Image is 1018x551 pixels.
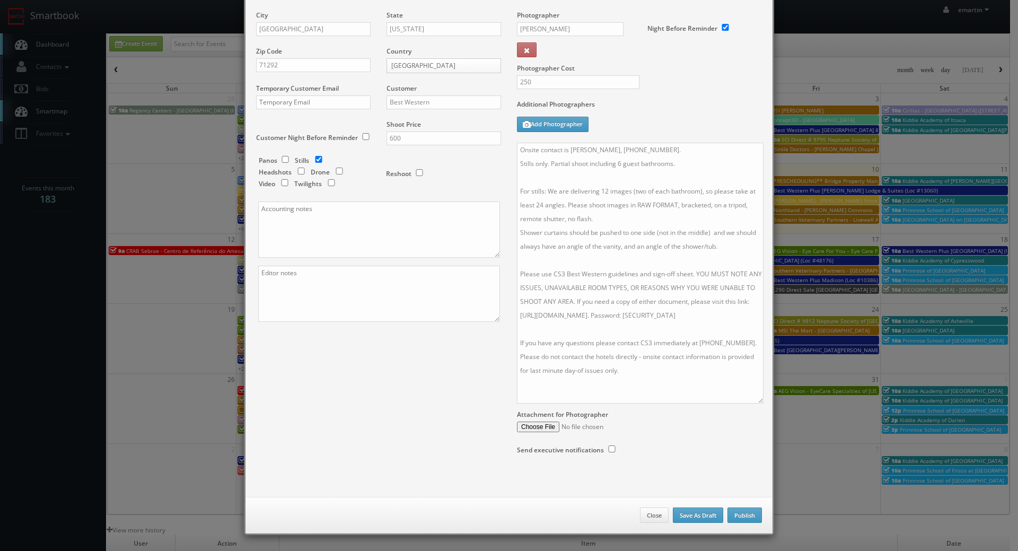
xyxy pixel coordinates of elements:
label: Reshoot [386,169,411,178]
label: Temporary Customer Email [256,84,339,93]
label: Send executive notifications [517,445,604,454]
input: City [256,22,371,36]
label: Video [259,179,275,188]
input: Zip Code [256,58,371,72]
label: Customer Night Before Reminder [256,133,358,142]
label: Photographer Cost [509,64,770,73]
label: Zip Code [256,47,282,56]
button: Add Photographer [517,117,589,132]
label: Twilights [294,179,322,188]
input: Select a customer [387,95,501,109]
label: Attachment for Photographer [517,410,608,419]
input: Temporary Email [256,95,371,109]
label: Stills [295,156,309,165]
label: Panos [259,156,277,165]
input: Photographer Cost [517,75,639,89]
a: [GEOGRAPHIC_DATA] [387,58,501,73]
label: Headshots [259,168,292,177]
label: Additional Photographers [517,100,762,114]
span: [GEOGRAPHIC_DATA] [391,59,487,73]
label: State [387,11,403,20]
label: City [256,11,268,20]
button: Publish [727,508,762,523]
button: Close [640,508,669,523]
label: Shoot Price [387,120,421,129]
label: Photographer [517,11,559,20]
button: Save As Draft [673,508,723,523]
input: Shoot Price [387,132,501,145]
label: Night Before Reminder [647,24,717,33]
label: Drone [311,168,330,177]
label: Customer [387,84,417,93]
input: Select a state [387,22,501,36]
label: Country [387,47,411,56]
input: Select a photographer [517,22,624,36]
